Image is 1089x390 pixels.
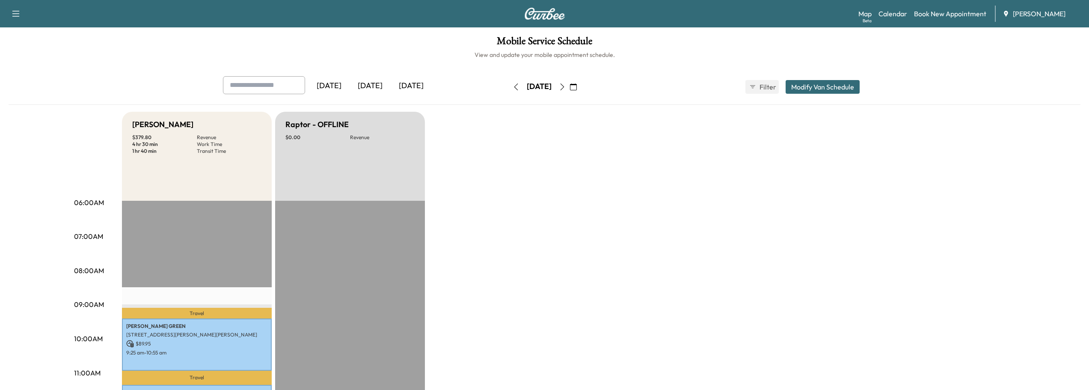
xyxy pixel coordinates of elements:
button: Modify Van Schedule [786,80,860,94]
div: [DATE] [350,76,391,96]
a: Book New Appointment [914,9,986,19]
p: $ 0.00 [285,134,350,141]
div: Beta [863,18,872,24]
p: 4 hr 30 min [132,141,197,148]
button: Filter [745,80,779,94]
p: $ 89.95 [126,340,267,348]
p: Travel [122,371,272,385]
p: Travel [122,308,272,319]
p: Work Time [197,141,261,148]
p: Revenue [197,134,261,141]
p: [PERSON_NAME] GREEN [126,323,267,330]
div: [DATE] [309,76,350,96]
h6: View and update your mobile appointment schedule. [9,51,1080,59]
p: 10:00AM [74,333,103,344]
p: [STREET_ADDRESS][PERSON_NAME][PERSON_NAME] [126,331,267,338]
div: [DATE] [391,76,432,96]
p: 9:25 am - 10:55 am [126,349,267,356]
span: [PERSON_NAME] [1013,9,1065,19]
p: 1 hr 40 min [132,148,197,155]
p: 09:00AM [74,299,104,310]
img: Curbee Logo [524,8,565,20]
p: 08:00AM [74,265,104,276]
p: Revenue [350,134,415,141]
p: 06:00AM [74,197,104,208]
div: [DATE] [527,81,552,92]
p: 11:00AM [74,368,101,378]
p: 07:00AM [74,231,103,241]
a: MapBeta [858,9,872,19]
p: Transit Time [197,148,261,155]
span: Filter [760,82,775,92]
h5: [PERSON_NAME] [132,119,193,131]
p: $ 379.80 [132,134,197,141]
h1: Mobile Service Schedule [9,36,1080,51]
h5: Raptor - OFFLINE [285,119,349,131]
a: Calendar [878,9,907,19]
